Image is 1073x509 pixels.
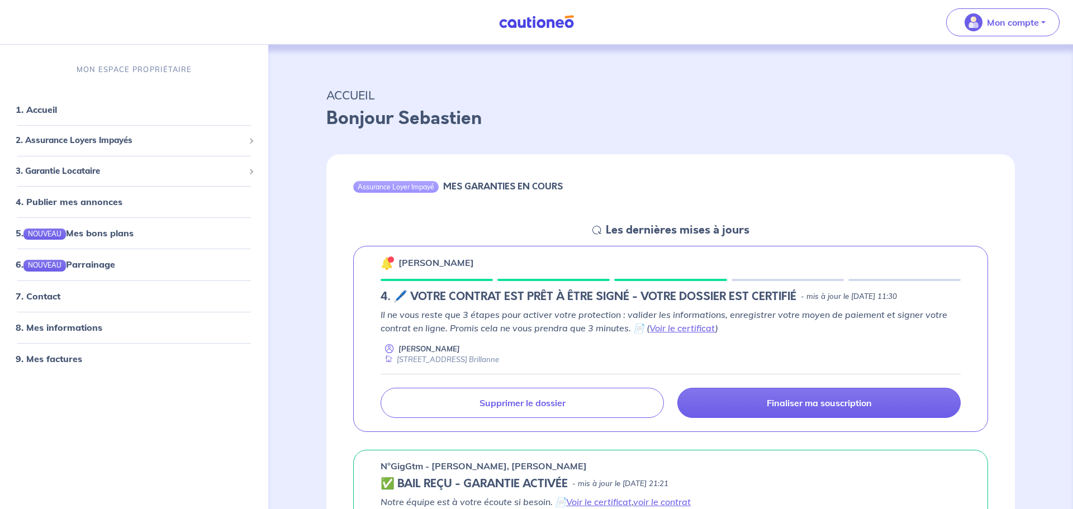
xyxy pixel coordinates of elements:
[381,459,587,473] p: n°GigGtm - [PERSON_NAME], [PERSON_NAME]
[381,308,961,335] p: Il ne vous reste que 3 étapes pour activer votre protection : valider les informations, enregistr...
[4,98,264,121] div: 1. Accueil
[767,397,872,408] p: Finaliser ma souscription
[16,353,82,364] a: 9. Mes factures
[566,496,632,507] a: Voir le certificat
[381,290,961,303] div: state: CONTRACT-INFO-IN-PROGRESS, Context: NEW,CHOOSE-CERTIFICATE,ALONE,LESSOR-DOCUMENTS
[16,259,115,270] a: 6.NOUVEAUParrainage
[381,256,394,270] img: 🔔
[398,344,460,354] p: [PERSON_NAME]
[381,477,568,491] h5: ✅ BAIL REÇU - GARANTIE ACTIVÉE
[326,105,1015,132] p: Bonjour Sebastien
[381,290,796,303] h5: 4. 🖊️ VOTRE CONTRAT EST PRÊT À ÊTRE SIGNÉ - VOTRE DOSSIER EST CERTIFIÉ
[987,16,1039,29] p: Mon compte
[381,388,664,418] a: Supprimer le dossier
[946,8,1060,36] button: illu_account_valid_menu.svgMon compte
[398,256,474,269] p: [PERSON_NAME]
[4,160,264,182] div: 3. Garantie Locataire
[16,227,134,239] a: 5.NOUVEAUMes bons plans
[16,196,122,207] a: 4. Publier mes annonces
[16,291,60,302] a: 7. Contact
[4,285,264,307] div: 7. Contact
[633,496,691,507] a: voir le contrat
[965,13,982,31] img: illu_account_valid_menu.svg
[16,322,102,333] a: 8. Mes informations
[443,181,563,192] h6: MES GARANTIES EN COURS
[479,397,566,408] p: Supprimer le dossier
[4,348,264,370] div: 9. Mes factures
[16,104,57,115] a: 1. Accueil
[4,316,264,339] div: 8. Mes informations
[353,181,439,192] div: Assurance Loyer Impayé
[77,64,192,75] p: MON ESPACE PROPRIÉTAIRE
[606,223,749,237] h5: Les dernières mises à jours
[381,354,499,365] div: [STREET_ADDRESS] Brillanne
[4,253,264,275] div: 6.NOUVEAUParrainage
[495,15,578,29] img: Cautioneo
[16,134,244,147] span: 2. Assurance Loyers Impayés
[801,291,897,302] p: - mis à jour le [DATE] 11:30
[326,85,1015,105] p: ACCUEIL
[677,388,961,418] a: Finaliser ma souscription
[4,191,264,213] div: 4. Publier mes annonces
[381,477,961,491] div: state: CONTRACT-VALIDATED, Context: NEW,MAYBE-CERTIFICATE,RELATIONSHIP,LESSOR-DOCUMENTS
[4,222,264,244] div: 5.NOUVEAUMes bons plans
[572,478,668,489] p: - mis à jour le [DATE] 21:21
[381,495,961,508] p: Notre équipe est à votre écoute si besoin. 📄 ,
[649,322,715,334] a: Voir le certificat
[16,165,244,178] span: 3. Garantie Locataire
[4,130,264,151] div: 2. Assurance Loyers Impayés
